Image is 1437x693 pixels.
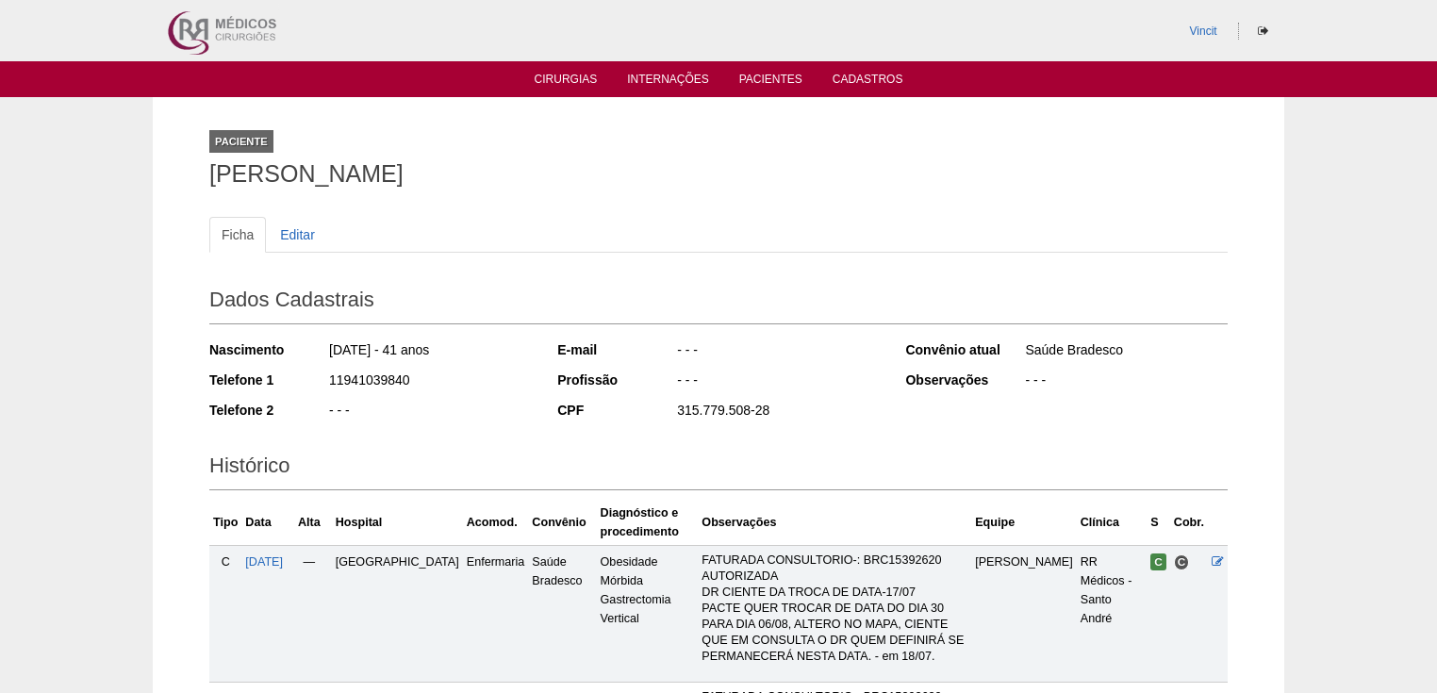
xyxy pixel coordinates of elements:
[209,401,327,420] div: Telefone 2
[1077,500,1147,546] th: Clínica
[627,73,709,91] a: Internações
[463,545,529,682] td: Enfermaria
[675,401,880,424] div: 315.779.508-28
[675,371,880,394] div: - - -
[1170,500,1208,546] th: Cobr.
[528,500,596,546] th: Convênio
[287,500,332,546] th: Alta
[739,73,802,91] a: Pacientes
[327,371,532,394] div: 11941039840
[528,545,596,682] td: Saúde Bradesco
[597,500,699,546] th: Diagnóstico e procedimento
[1077,545,1147,682] td: RR Médicos - Santo André
[245,555,283,569] a: [DATE]
[905,371,1023,389] div: Observações
[698,500,971,546] th: Observações
[209,500,241,546] th: Tipo
[557,371,675,389] div: Profissão
[905,340,1023,359] div: Convênio atual
[1023,340,1228,364] div: Saúde Bradesco
[268,217,327,253] a: Editar
[241,500,287,546] th: Data
[213,553,238,571] div: C
[833,73,903,91] a: Cadastros
[209,371,327,389] div: Telefone 1
[332,500,463,546] th: Hospital
[1190,25,1217,38] a: Vincit
[209,217,266,253] a: Ficha
[209,130,273,153] div: Paciente
[327,401,532,424] div: - - -
[1174,554,1190,570] span: Consultório
[327,340,532,364] div: [DATE] - 41 anos
[557,401,675,420] div: CPF
[1023,371,1228,394] div: - - -
[209,162,1228,186] h1: [PERSON_NAME]
[332,545,463,682] td: [GEOGRAPHIC_DATA]
[287,545,332,682] td: —
[209,281,1228,324] h2: Dados Cadastrais
[557,340,675,359] div: E-mail
[1150,553,1166,570] span: Confirmada
[971,545,1077,682] td: [PERSON_NAME]
[535,73,598,91] a: Cirurgias
[1258,25,1268,37] i: Sair
[209,447,1228,490] h2: Histórico
[971,500,1077,546] th: Equipe
[597,545,699,682] td: Obesidade Mórbida Gastrectomia Vertical
[209,340,327,359] div: Nascimento
[463,500,529,546] th: Acomod.
[675,340,880,364] div: - - -
[702,553,967,665] p: FATURADA CONSULTORIO-: BRC15392620 AUTORIZADA DR CIENTE DA TROCA DE DATA-17/07 PACTE QUER TROCAR ...
[1147,500,1170,546] th: S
